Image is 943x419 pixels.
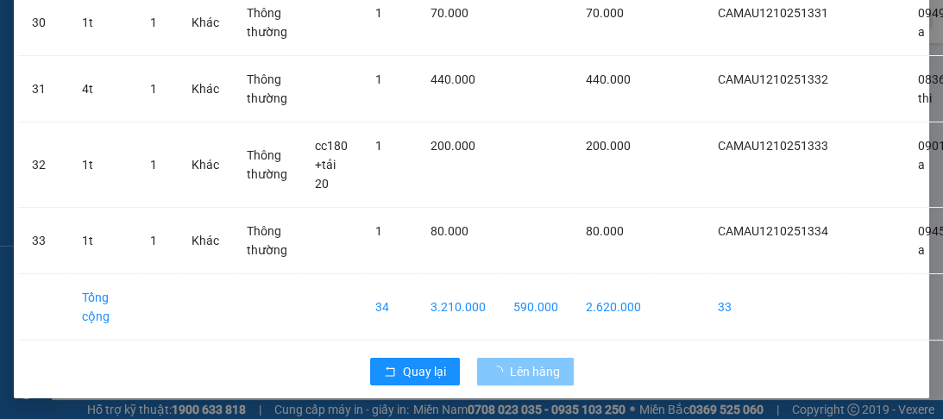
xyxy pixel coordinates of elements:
[18,122,68,208] td: 32
[586,224,624,238] span: 80.000
[417,274,500,341] td: 3.210.000
[918,91,932,105] span: thi
[233,208,301,274] td: Thông thường
[572,274,655,341] td: 2.620.000
[375,224,382,238] span: 1
[233,122,301,208] td: Thông thường
[918,243,925,257] span: a
[586,72,631,86] span: 440.000
[68,56,136,122] td: 4t
[361,274,417,341] td: 34
[370,358,460,385] button: rollbackQuay lại
[178,122,233,208] td: Khác
[586,6,624,20] span: 70.000
[68,122,136,208] td: 1t
[68,208,136,274] td: 1t
[918,158,925,172] span: a
[375,139,382,153] span: 1
[178,208,233,274] td: Khác
[403,362,446,381] span: Quay lại
[18,56,68,122] td: 31
[718,6,828,20] span: CAMAU1210251331
[178,56,233,122] td: Khác
[431,139,475,153] span: 200.000
[431,224,468,238] span: 80.000
[68,274,136,341] td: Tổng cộng
[718,224,828,238] span: CAMAU1210251334
[431,6,468,20] span: 70.000
[315,139,348,191] span: cc180 +tải 20
[718,139,828,153] span: CAMAU1210251333
[150,158,157,172] span: 1
[18,208,68,274] td: 33
[375,72,382,86] span: 1
[233,56,301,122] td: Thông thường
[510,362,560,381] span: Lên hàng
[718,72,828,86] span: CAMAU1210251332
[704,274,842,341] td: 33
[384,366,396,379] span: rollback
[500,274,572,341] td: 590.000
[918,25,925,39] span: a
[150,234,157,247] span: 1
[491,366,510,378] span: loading
[477,358,574,385] button: Lên hàng
[375,6,382,20] span: 1
[431,72,475,86] span: 440.000
[150,16,157,29] span: 1
[586,139,631,153] span: 200.000
[150,82,157,96] span: 1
